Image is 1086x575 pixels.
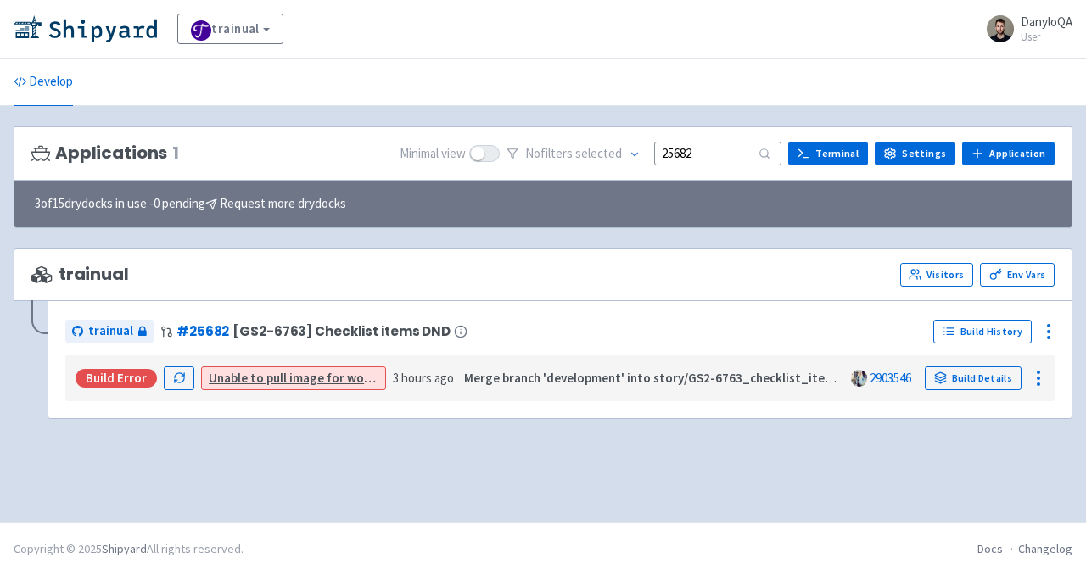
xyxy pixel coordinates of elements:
[14,540,244,558] div: Copyright © 2025 All rights reserved.
[900,263,973,287] a: Visitors
[788,142,868,165] a: Terminal
[102,541,147,556] a: Shipyard
[654,142,781,165] input: Search...
[870,370,911,386] a: 2903546
[220,195,346,211] u: Request more drydocks
[76,369,157,388] div: Build Error
[393,370,454,386] time: 3 hours ago
[1021,31,1072,42] small: User
[933,320,1032,343] a: Build History
[177,14,283,44] a: trainual
[525,144,622,164] span: No filter s
[14,59,73,106] a: Develop
[1018,541,1072,556] a: Changelog
[172,143,179,163] span: 1
[575,145,622,161] span: selected
[925,366,1022,390] a: Build Details
[980,263,1055,287] a: Env Vars
[977,15,1072,42] a: DanyloQA User
[1021,14,1072,30] span: DanyloQA
[31,143,179,163] h3: Applications
[464,370,870,386] strong: Merge branch 'development' into story/GS2-6763_checklist_items_dnd
[875,142,955,165] a: Settings
[65,320,154,343] a: trainual
[232,324,451,338] span: [GS2-6763] Checklist items DND
[88,321,133,341] span: trainual
[209,370,388,386] a: Unable to pull image for worker
[14,15,157,42] img: Shipyard logo
[977,541,1003,556] a: Docs
[176,322,229,340] a: #25682
[35,194,346,214] span: 3 of 15 drydocks in use - 0 pending
[400,144,466,164] span: Minimal view
[962,142,1055,165] a: Application
[31,265,129,284] span: trainual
